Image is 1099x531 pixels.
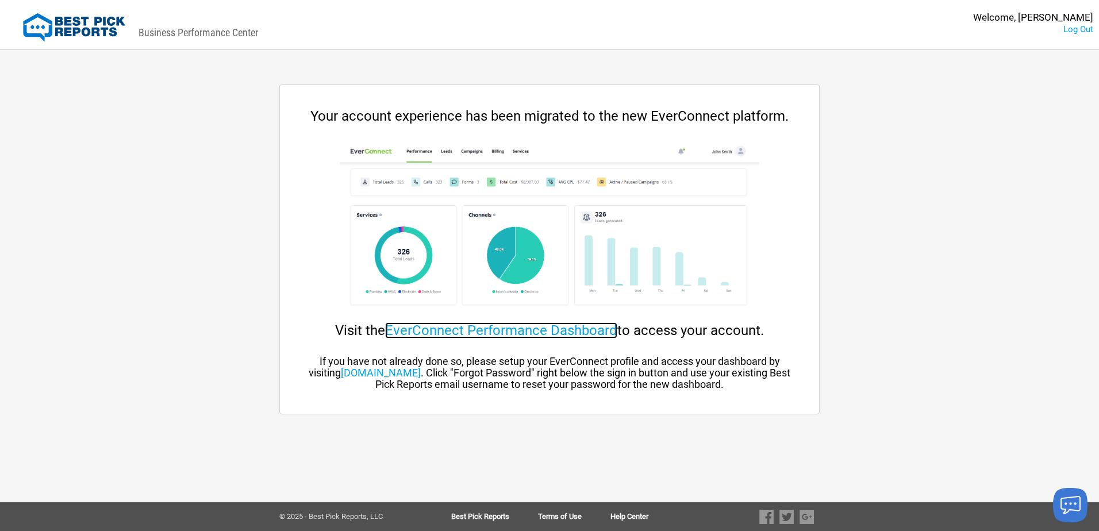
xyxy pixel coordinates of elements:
[1053,488,1088,522] button: Launch chat
[303,356,796,390] div: If you have not already done so, please setup your EverConnect profile and access your dashboard ...
[538,513,610,521] a: Terms of Use
[23,13,125,42] img: Best Pick Reports Logo
[385,322,617,338] a: EverConnect Performance Dashboard
[610,513,648,521] a: Help Center
[279,513,414,521] div: © 2025 - Best Pick Reports, LLC
[340,141,759,314] img: cp-dashboard.png
[341,367,421,379] a: [DOMAIN_NAME]
[303,108,796,124] div: Your account experience has been migrated to the new EverConnect platform.
[1063,24,1093,34] a: Log Out
[973,11,1093,24] div: Welcome, [PERSON_NAME]
[451,513,538,521] a: Best Pick Reports
[303,322,796,338] div: Visit the to access your account.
